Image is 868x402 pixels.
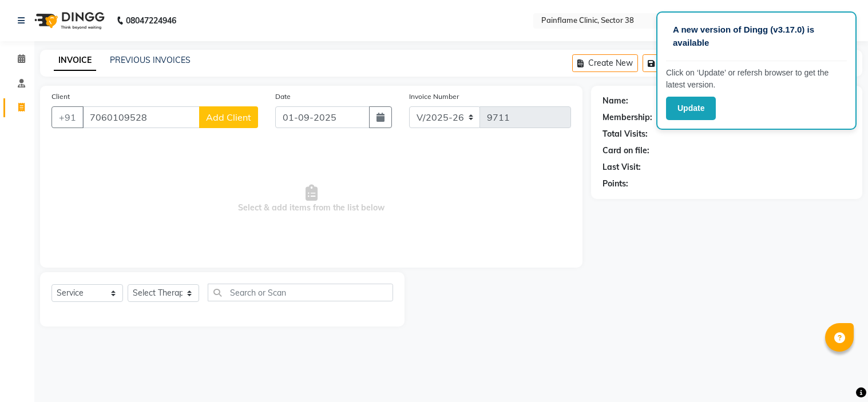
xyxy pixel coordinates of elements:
div: Name: [603,95,628,107]
button: Add Client [199,106,258,128]
label: Invoice Number [409,91,459,102]
a: INVOICE [54,50,96,71]
p: Click on ‘Update’ or refersh browser to get the latest version. [666,67,847,91]
input: Search by Name/Mobile/Email/Code [82,106,200,128]
span: Select & add items from the list below [51,142,571,256]
span: Add Client [206,112,251,123]
div: Points: [603,178,628,190]
div: Membership: [603,112,652,124]
label: Client [51,91,70,102]
input: Search or Scan [208,284,393,301]
button: Save [643,54,683,72]
iframe: chat widget [820,356,857,391]
label: Date [275,91,291,102]
div: Last Visit: [603,161,641,173]
div: Card on file: [603,145,649,157]
b: 08047224946 [126,5,176,37]
button: Create New [572,54,638,72]
p: A new version of Dingg (v3.17.0) is available [673,23,840,49]
button: Update [666,97,716,120]
div: Total Visits: [603,128,648,140]
a: PREVIOUS INVOICES [110,55,191,65]
img: logo [29,5,108,37]
button: +91 [51,106,84,128]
